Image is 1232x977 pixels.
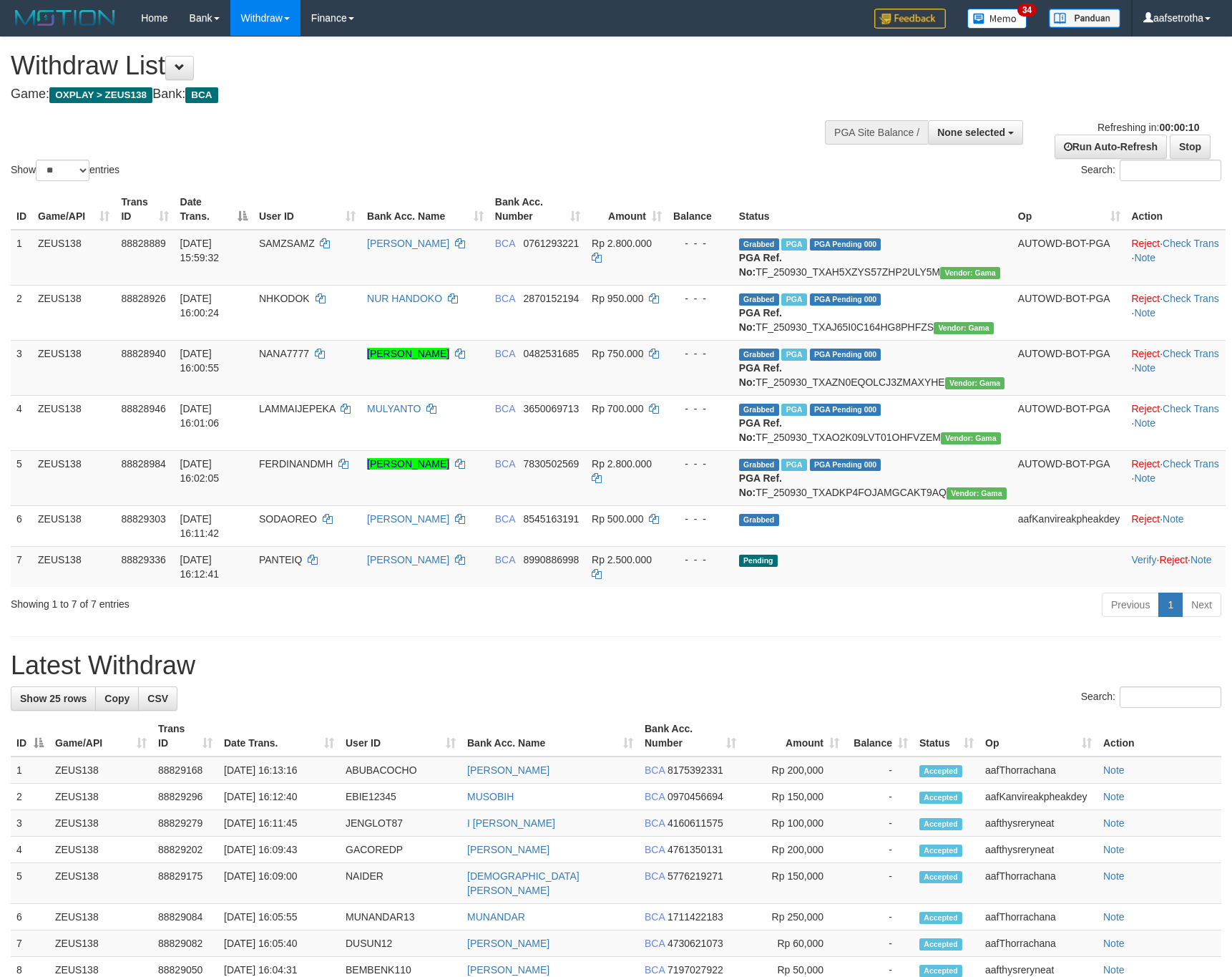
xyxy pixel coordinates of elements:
[739,514,779,526] span: Grabbed
[367,238,449,249] a: [PERSON_NAME]
[645,964,665,976] span: BCA
[919,912,962,924] span: Accepted
[592,293,643,304] span: Rp 950.000
[11,930,49,957] td: 7
[1017,4,1037,16] span: 34
[218,810,340,837] td: [DATE] 16:11:45
[1012,285,1126,340] td: AUTOWD-BOT-PGA
[645,911,665,923] span: BCA
[32,189,115,230] th: Game/API: activate to sort column ascending
[1134,472,1155,484] a: Note
[592,554,652,565] span: Rp 2.500.000
[1126,230,1226,286] td: · ·
[919,871,962,883] span: Accepted
[739,362,782,388] b: PGA Ref. No:
[340,757,461,784] td: ABUBACOCHO
[367,458,449,470] a: [PERSON_NAME]
[367,554,449,565] a: [PERSON_NAME]
[175,189,253,230] th: Date Trans.: activate to sort column descending
[523,238,579,249] span: Copy 0761293221 to clipboard
[586,189,668,230] th: Amount: activate to sort column ascending
[979,863,1097,904] td: aafThorrachana
[668,938,723,949] span: Copy 4730621073 to clipboard
[11,757,49,784] td: 1
[152,904,218,930] td: 88829084
[1126,285,1226,340] td: · ·
[523,403,579,414] span: Copy 3650069713 to clipboard
[49,757,152,784] td: ZEUS138
[259,458,333,470] span: FERDINANDMH
[11,87,807,102] h4: Game: Bank:
[1163,403,1219,414] a: Check Trans
[668,764,723,776] span: Copy 8175392331 to clipboard
[1126,450,1226,505] td: · ·
[673,291,728,306] div: - - -
[461,716,639,757] th: Bank Acc. Name: activate to sort column ascending
[121,403,165,414] span: 88828946
[810,238,881,251] span: PGA Pending
[739,417,782,443] b: PGA Ref. No:
[1103,938,1125,949] a: Note
[1134,252,1155,263] a: Note
[180,513,220,539] span: [DATE] 16:11:42
[218,904,340,930] td: [DATE] 16:05:55
[845,863,914,904] td: -
[1159,554,1188,565] a: Reject
[1103,911,1125,923] a: Note
[121,458,165,470] span: 88828984
[32,340,115,395] td: ZEUS138
[152,810,218,837] td: 88829279
[467,911,525,923] a: MUNANDAR
[781,293,806,306] span: Marked by aafsolysreylen
[340,716,461,757] th: User ID: activate to sort column ascending
[467,844,549,855] a: [PERSON_NAME]
[845,904,914,930] td: -
[781,404,806,416] span: Marked by aafsolysreylen
[739,238,779,251] span: Grabbed
[1103,844,1125,855] a: Note
[32,505,115,546] td: ZEUS138
[739,293,779,306] span: Grabbed
[945,377,1005,389] span: Vendor URL: https://trx31.1velocity.biz
[668,964,723,976] span: Copy 7197027922 to clipboard
[367,348,449,359] a: [PERSON_NAME]
[673,346,728,361] div: - - -
[259,403,336,414] span: LAMMAIJEPEKA
[180,403,220,429] span: [DATE] 16:01:06
[523,293,579,304] span: Copy 2870152194 to clipboard
[11,686,96,711] a: Show 25 rows
[11,52,807,80] h1: Withdraw List
[934,322,994,334] span: Vendor URL: https://trx31.1velocity.biz
[845,930,914,957] td: -
[1120,160,1221,181] input: Search:
[810,349,881,361] span: PGA Pending
[180,238,220,263] span: [DATE] 15:59:32
[495,458,515,470] span: BCA
[138,686,177,711] a: CSV
[979,930,1097,957] td: aafThorrachana
[11,837,49,863] td: 4
[845,716,914,757] th: Balance: activate to sort column ascending
[467,870,580,896] a: [DEMOGRAPHIC_DATA][PERSON_NAME]
[495,554,515,565] span: BCA
[495,348,515,359] span: BCA
[1012,230,1126,286] td: AUTOWD-BOT-PGA
[1126,395,1226,450] td: · ·
[1158,593,1183,617] a: 1
[495,403,515,414] span: BCA
[121,238,165,249] span: 88828889
[467,764,549,776] a: [PERSON_NAME]
[1120,686,1221,708] input: Search:
[1163,238,1219,249] a: Check Trans
[592,348,643,359] span: Rp 750.000
[495,293,515,304] span: BCA
[1132,238,1160,249] a: Reject
[645,791,665,802] span: BCA
[845,757,914,784] td: -
[367,293,442,304] a: NUR HANDOKO
[919,965,962,977] span: Accepted
[1012,395,1126,450] td: AUTOWD-BOT-PGA
[340,784,461,810] td: EBIE12345
[733,230,1012,286] td: TF_250930_TXAH5XZYS57ZHP2ULY5M
[1134,362,1155,374] a: Note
